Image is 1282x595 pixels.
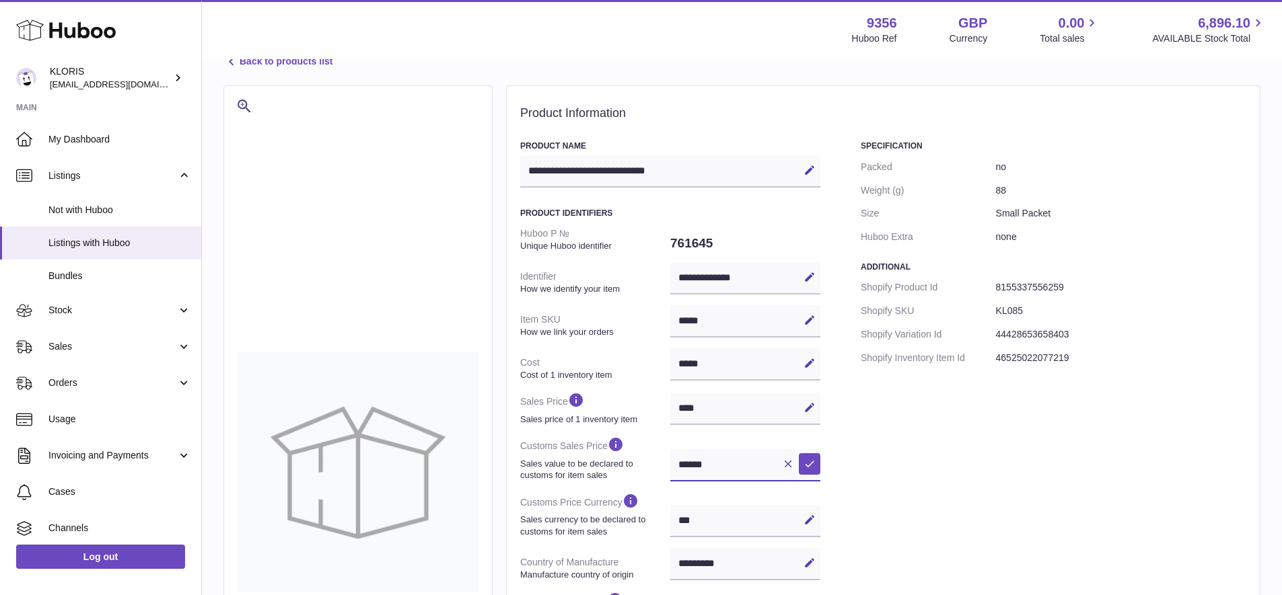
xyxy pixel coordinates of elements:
strong: Sales currency to be declared to customs for item sales [520,514,667,537]
dd: 88 [996,179,1246,202]
h3: Product Identifiers [520,208,820,219]
span: Listings [48,169,177,182]
dt: Huboo P № [520,222,670,257]
span: [EMAIL_ADDRESS][DOMAIN_NAME] [50,79,198,89]
dd: no [996,155,1246,179]
span: Cases [48,485,191,498]
span: Total sales [1040,32,1100,45]
span: Sales [48,340,177,353]
div: KLORIS [50,65,171,91]
h3: Additional [861,262,1246,272]
h3: Specification [861,141,1246,151]
span: Channels [48,522,191,534]
dt: Customs Sales Price [520,430,670,486]
div: Huboo Ref [852,32,897,45]
strong: How we identify your item [520,283,667,295]
dt: Shopify Product Id [861,276,996,299]
h2: Product Information [520,106,1246,121]
span: Stock [48,304,177,317]
dd: 761645 [670,229,820,257]
dd: none [996,225,1246,249]
span: Not with Huboo [48,204,191,216]
dt: Huboo Extra [861,225,996,249]
strong: GBP [958,14,987,32]
dd: Small Packet [996,202,1246,225]
a: Back to products list [223,54,332,70]
dt: Customs Price Currency [520,487,670,543]
span: My Dashboard [48,133,191,146]
span: Listings with Huboo [48,237,191,249]
strong: Unique Huboo identifier [520,240,667,252]
span: Usage [48,413,191,426]
a: 0.00 Total sales [1040,14,1100,45]
strong: Sales price of 1 inventory item [520,413,667,426]
dt: Country of Manufacture [520,551,670,586]
dt: Packed [861,155,996,179]
span: Invoicing and Payments [48,449,177,462]
span: Bundles [48,270,191,282]
a: Log out [16,545,185,569]
span: AVAILABLE Stock Total [1152,32,1266,45]
dd: 44428653658403 [996,323,1246,346]
img: no-photo-large.jpg [238,352,478,592]
span: 6,896.10 [1198,14,1250,32]
strong: Sales value to be declared to customs for item sales [520,458,667,481]
span: Orders [48,376,177,389]
strong: How we link your orders [520,326,667,338]
a: 6,896.10 AVAILABLE Stock Total [1152,14,1266,45]
img: huboo@kloriscbd.com [16,68,36,88]
dt: Shopify Inventory Item Id [861,346,996,370]
h3: Product Name [520,141,820,151]
dt: Shopify Variation Id [861,323,996,346]
dd: 8155337556259 [996,276,1246,299]
dt: Sales Price [520,386,670,430]
dt: Item SKU [520,308,670,343]
span: 0.00 [1059,14,1085,32]
dt: Shopify SKU [861,299,996,323]
dt: Identifier [520,265,670,300]
dd: KL085 [996,299,1246,323]
strong: 9356 [867,14,897,32]
dd: 46525022077219 [996,346,1246,370]
strong: Cost of 1 inventory item [520,369,667,381]
strong: Manufacture country of origin [520,569,667,581]
dt: Weight (g) [861,179,996,202]
dt: Size [861,202,996,225]
div: Currency [950,32,988,45]
dt: Cost [520,351,670,386]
